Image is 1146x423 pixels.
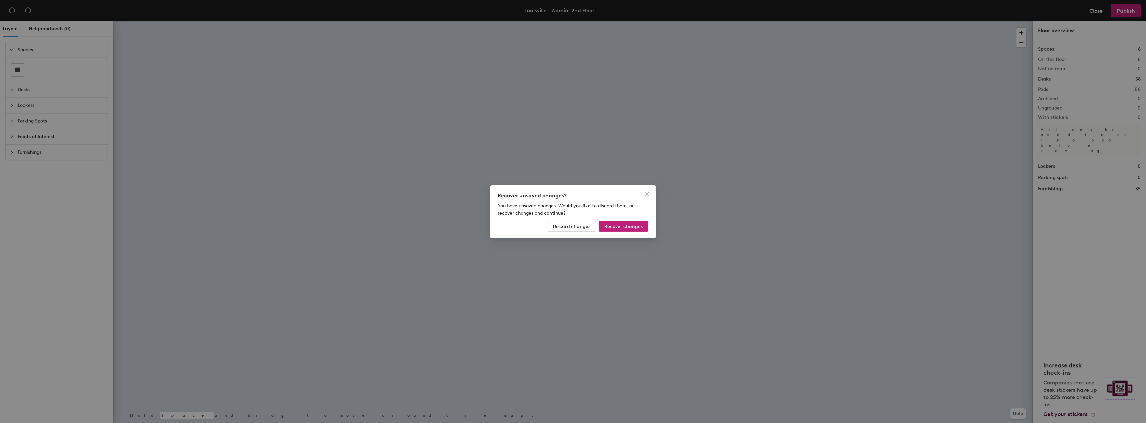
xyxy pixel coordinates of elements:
[604,223,643,229] span: Recover changes
[642,189,652,200] button: Close
[498,192,648,200] div: Recover unsaved changes?
[644,192,650,197] span: close
[642,192,652,197] span: Close
[498,203,634,216] span: You have unsaved changes. Would you like to discard them, or recover changes and continue?
[553,223,590,229] span: Discard changes
[599,221,648,232] button: Recover changes
[547,221,596,232] button: Discard changes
